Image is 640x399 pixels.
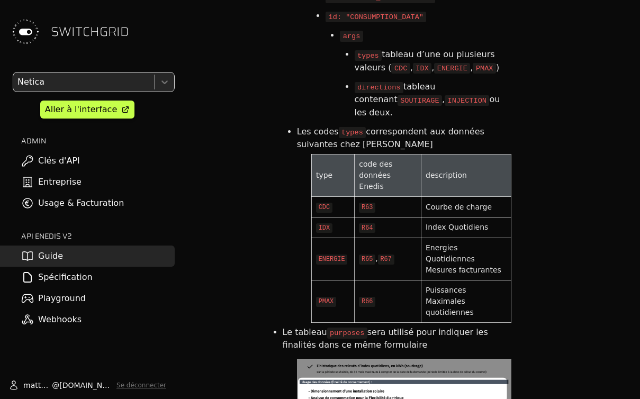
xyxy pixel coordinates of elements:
[316,223,332,233] code: IDX
[426,285,507,318] div: Puissances Maximales quotidiennes
[391,63,410,74] code: CDC
[327,328,367,338] code: purposes
[21,231,175,241] h2: API ENEDIS v2
[359,297,375,307] code: R66
[283,323,512,355] li: Le tableau sera utilisé pour indiquer les finalités dans ce même formulaire
[52,380,59,391] span: @
[51,23,129,40] span: SWITCHGRID
[445,95,489,106] code: INJECTION
[355,82,403,93] code: directions
[426,170,507,181] div: description
[426,242,507,276] div: Energies Quotidiennes Mesures facturantes
[473,63,496,74] code: PMAX
[378,255,394,265] code: R67
[359,159,417,192] div: code des données Enedis
[398,95,442,106] code: SOUTIRAGE
[116,381,166,389] button: Se déconnecter
[316,203,332,213] code: CDC
[23,380,52,391] span: matthieu
[359,223,375,233] code: R64
[359,255,375,265] code: R65
[413,63,431,74] code: IDX
[316,297,336,307] code: PMAX
[434,63,470,74] code: ENERGIE
[316,255,347,265] code: ENERGIE
[59,380,112,391] span: [DOMAIN_NAME]
[339,127,366,138] code: types
[426,202,507,213] div: Courbe de charge
[340,31,363,41] code: args
[326,12,426,22] code: id: "CONSUMPTION_DATA"
[359,203,375,213] code: R63
[359,253,417,265] div: ,
[355,45,512,77] li: tableau d’une ou plusieurs valeurs ( , , , )
[40,101,134,119] a: Aller à l'interface
[8,15,42,49] img: Switchgrid Logo
[316,170,350,181] div: type
[21,135,175,146] h2: ADMIN
[297,122,512,154] li: Les codes correspondent aux données suivantes chez [PERSON_NAME]
[426,222,507,233] div: Index Quotidiens
[355,50,382,61] code: types
[355,77,512,122] li: tableau contenant , ou les deux.
[45,103,117,116] div: Aller à l'interface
